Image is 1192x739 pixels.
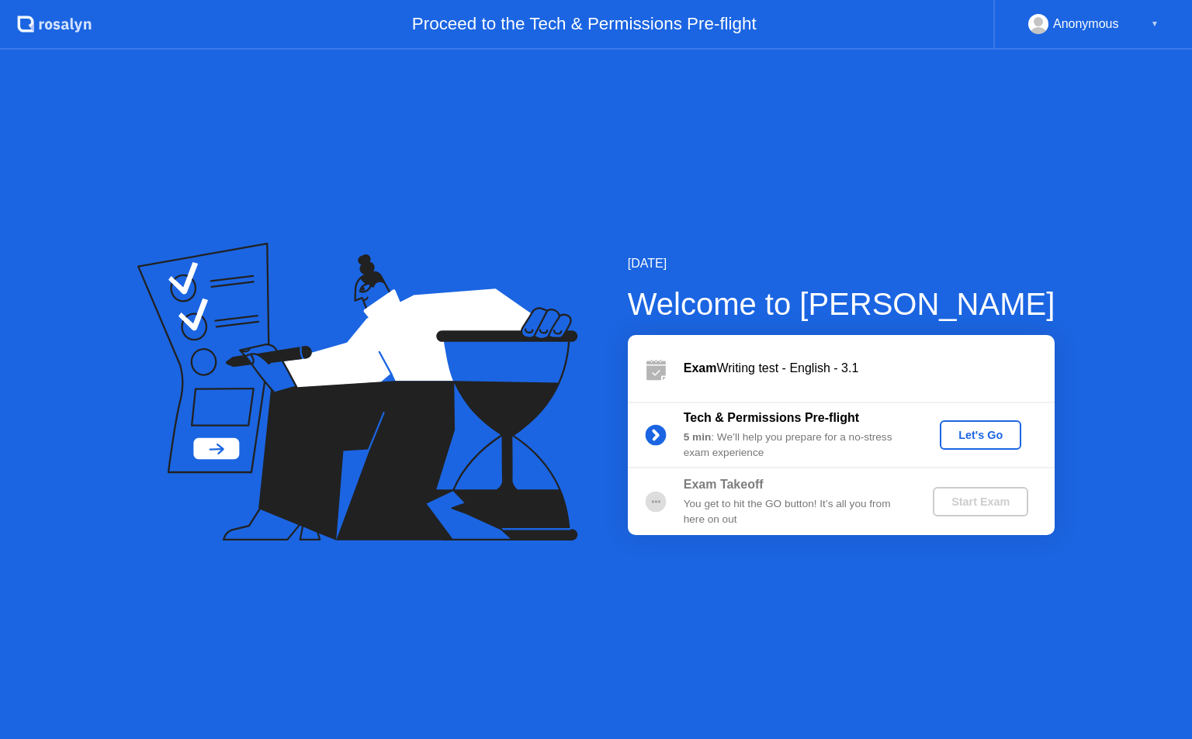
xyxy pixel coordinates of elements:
div: Welcome to [PERSON_NAME] [628,281,1055,327]
div: Let's Go [946,429,1015,441]
div: ▼ [1151,14,1159,34]
div: : We’ll help you prepare for a no-stress exam experience [684,430,907,461]
b: Exam Takeoff [684,478,764,491]
div: [DATE] [628,254,1055,273]
div: Anonymous [1053,14,1119,34]
button: Start Exam [933,487,1028,516]
b: Tech & Permissions Pre-flight [684,411,859,424]
b: Exam [684,361,717,375]
button: Let's Go [940,420,1021,450]
div: You get to hit the GO button! It’s all you from here on out [684,496,907,528]
div: Writing test - English - 3.1 [684,359,1055,378]
b: 5 min [684,431,712,443]
div: Start Exam [939,496,1022,508]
